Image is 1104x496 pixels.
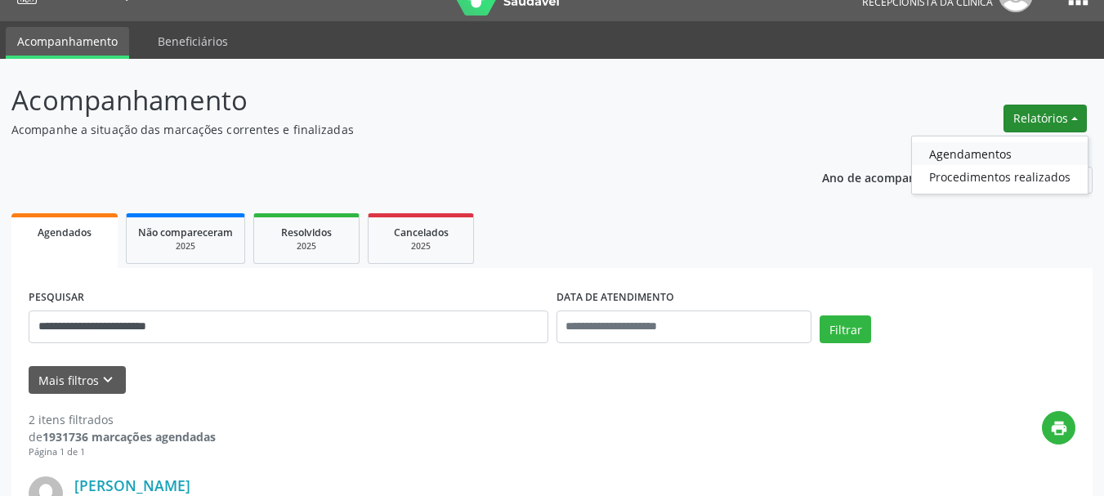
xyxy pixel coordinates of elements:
div: 2025 [266,240,347,252]
a: Acompanhamento [6,27,129,59]
p: Ano de acompanhamento [822,167,967,187]
p: Acompanhamento [11,80,768,121]
a: Beneficiários [146,27,239,56]
button: Relatórios [1003,105,1087,132]
div: Página 1 de 1 [29,445,216,459]
span: Resolvidos [281,226,332,239]
a: Agendamentos [912,142,1088,165]
span: Agendados [38,226,92,239]
button: print [1042,411,1075,445]
div: de [29,428,216,445]
i: keyboard_arrow_down [99,371,117,389]
div: 2025 [138,240,233,252]
i: print [1050,419,1068,437]
a: Procedimentos realizados [912,165,1088,188]
button: Mais filtroskeyboard_arrow_down [29,366,126,395]
div: 2 itens filtrados [29,411,216,428]
label: DATA DE ATENDIMENTO [556,285,674,311]
p: Acompanhe a situação das marcações correntes e finalizadas [11,121,768,138]
a: [PERSON_NAME] [74,476,190,494]
button: Filtrar [820,315,871,343]
span: Não compareceram [138,226,233,239]
ul: Relatórios [911,136,1088,194]
label: PESQUISAR [29,285,84,311]
div: 2025 [380,240,462,252]
span: Cancelados [394,226,449,239]
strong: 1931736 marcações agendadas [42,429,216,445]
